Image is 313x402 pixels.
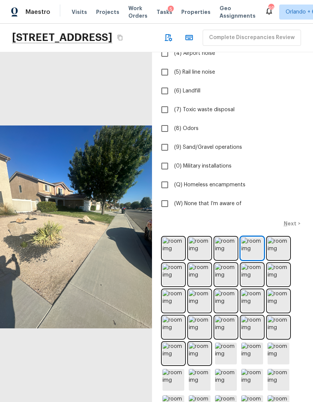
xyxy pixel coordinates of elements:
[215,343,237,364] img: room img
[174,50,215,57] span: (4) Airport noise
[174,181,245,189] span: (Q) Homeless encampments
[215,290,237,312] img: room img
[189,290,211,312] img: room img
[215,264,237,286] img: room img
[174,106,235,113] span: (7) Toxic waste disposal
[174,144,242,151] span: (9) Sand/Gravel operations
[174,87,200,95] span: (6) Landfill
[115,33,125,42] button: Copy Address
[268,343,289,364] img: room img
[241,316,263,338] img: room img
[189,316,211,338] img: room img
[220,5,256,20] span: Geo Assignments
[189,264,211,286] img: room img
[163,264,184,286] img: room img
[268,264,289,286] img: room img
[215,369,237,391] img: room img
[72,8,87,16] span: Visits
[163,316,184,338] img: room img
[241,290,263,312] img: room img
[268,5,274,12] div: 695
[241,343,263,364] img: room img
[268,290,289,312] img: room img
[241,264,263,286] img: room img
[174,68,215,76] span: (5) Rail line noise
[215,237,237,259] img: room img
[96,8,119,16] span: Projects
[163,237,184,259] img: room img
[174,125,199,132] span: (8) Odors
[215,316,237,338] img: room img
[268,237,289,259] img: room img
[241,237,263,259] img: room img
[128,5,147,20] span: Work Orders
[189,343,211,364] img: room img
[174,200,242,207] span: (W) None that I’m aware of
[163,290,184,312] img: room img
[156,9,172,15] span: Tasks
[181,8,211,16] span: Properties
[168,6,174,13] div: 5
[189,369,211,391] img: room img
[26,8,50,16] span: Maestro
[268,369,289,391] img: room img
[163,369,184,391] img: room img
[189,237,211,259] img: room img
[241,369,263,391] img: room img
[163,343,184,364] img: room img
[174,162,232,170] span: (0) Military installations
[268,316,289,338] img: room img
